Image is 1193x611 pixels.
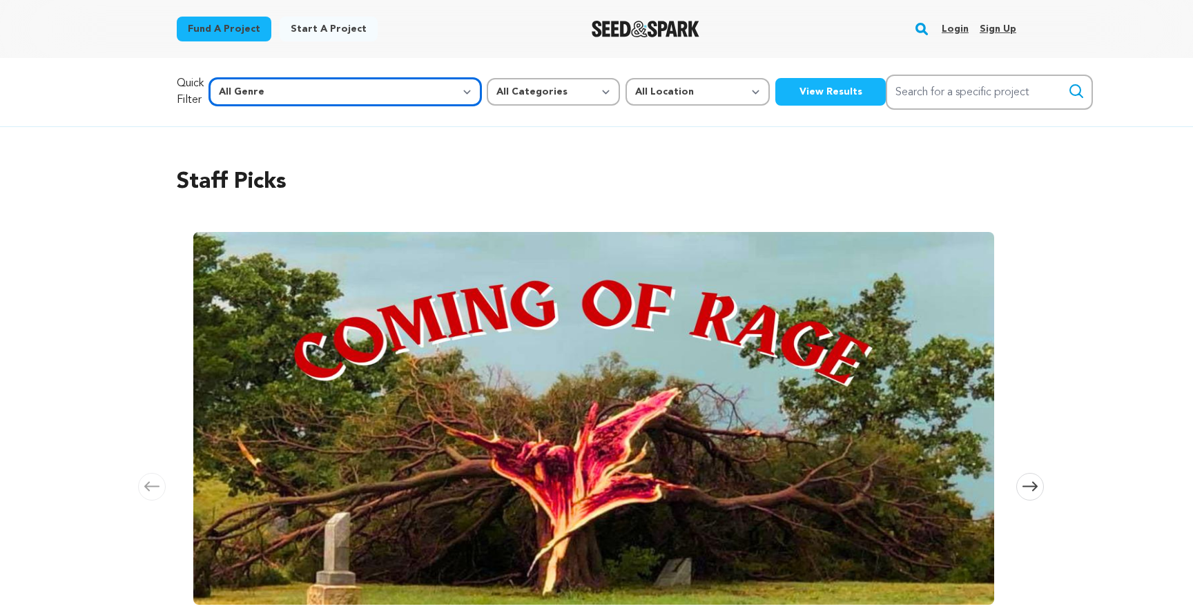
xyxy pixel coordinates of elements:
[177,17,271,41] a: Fund a project
[592,21,700,37] a: Seed&Spark Homepage
[886,75,1093,110] input: Search for a specific project
[592,21,700,37] img: Seed&Spark Logo Dark Mode
[177,75,204,108] p: Quick Filter
[980,18,1016,40] a: Sign up
[942,18,969,40] a: Login
[280,17,378,41] a: Start a project
[193,232,994,605] img: Coming of Rage image
[177,166,1016,199] h2: Staff Picks
[775,78,886,106] button: View Results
